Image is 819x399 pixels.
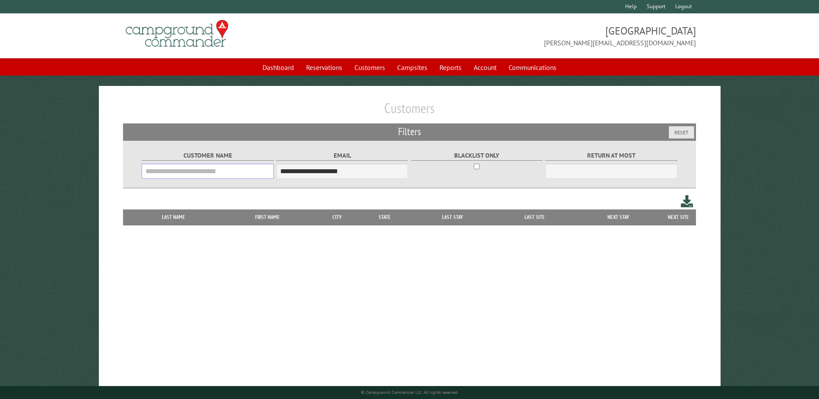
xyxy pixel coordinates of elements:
h2: Filters [123,123,696,140]
img: Campground Commander [123,17,231,51]
h1: Customers [123,100,696,123]
label: Return at most [545,151,677,161]
a: Dashboard [257,59,299,76]
a: Account [468,59,502,76]
th: City [316,209,358,225]
a: Download this customer list (.csv) [681,193,693,209]
a: Communications [503,59,562,76]
label: Email [276,151,408,161]
a: Campsites [392,59,433,76]
label: Customer Name [142,151,273,161]
a: Reservations [301,59,348,76]
th: First Name [219,209,316,225]
th: Next Stay [576,209,661,225]
button: Reset [669,126,694,139]
a: Customers [349,59,390,76]
label: Blacklist only [411,151,543,161]
span: [GEOGRAPHIC_DATA] [PERSON_NAME][EMAIL_ADDRESS][DOMAIN_NAME] [410,24,696,48]
th: Last Site [494,209,575,225]
th: Last Stay [411,209,494,225]
th: Next Site [661,209,696,225]
a: Reports [434,59,467,76]
small: © Campground Commander LLC. All rights reserved. [361,389,459,395]
th: State [358,209,411,225]
th: Last Name [127,209,219,225]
